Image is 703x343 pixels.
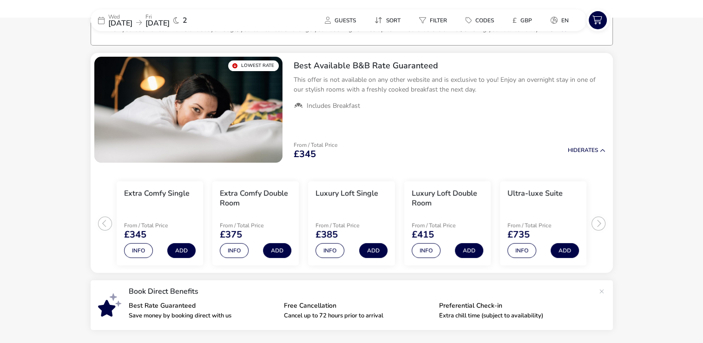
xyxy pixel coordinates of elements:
span: £735 [507,230,530,239]
naf-pibe-menu-bar-item: Sort [367,13,412,27]
button: Add [551,243,579,258]
p: From / Total Price [315,223,381,228]
p: From / Total Price [412,223,478,228]
button: Info [315,243,344,258]
swiper-slide: 3 / 5 [303,178,399,270]
swiper-slide: 5 / 5 [495,178,591,270]
swiper-slide: 1 / 5 [112,178,208,270]
button: Filter [412,13,454,27]
span: £385 [315,230,338,239]
swiper-slide: 1 / 1 [94,57,283,163]
button: en [543,13,576,27]
button: Info [124,243,153,258]
h3: Extra Comfy Single [124,189,190,198]
button: Add [359,243,388,258]
p: Free Cancellation [284,303,432,309]
span: £345 [294,150,316,159]
div: Best Available B&B Rate GuaranteedThis offer is not available on any other website and is exclusi... [286,53,613,118]
swiper-slide: 2 / 5 [208,178,303,270]
p: Fri [145,14,170,20]
h2: Best Available B&B Rate Guaranteed [294,60,605,71]
p: From / Total Price [294,142,337,148]
span: Sort [386,17,401,24]
button: Add [167,243,196,258]
p: Save money by booking direct with us [129,313,276,319]
span: £345 [124,230,146,239]
button: Add [455,243,483,258]
span: Filter [430,17,447,24]
h3: Luxury Loft Double Room [412,189,483,208]
span: [DATE] [145,18,170,28]
span: GBP [520,17,532,24]
div: Wed[DATE]Fri[DATE]2 [91,9,230,31]
button: Add [263,243,291,258]
swiper-slide: 4 / 5 [400,178,495,270]
button: Guests [317,13,363,27]
button: HideRates [568,147,605,153]
span: [DATE] [108,18,132,28]
span: Includes Breakfast [307,102,360,110]
p: Cancel up to 72 hours prior to arrival [284,313,432,319]
p: From / Total Price [507,223,573,228]
h3: Extra Comfy Double Room [220,189,291,208]
naf-pibe-menu-bar-item: Filter [412,13,458,27]
p: Book Direct Benefits [129,288,594,295]
naf-pibe-menu-bar-item: £GBP [505,13,543,27]
h3: Luxury Loft Single [315,189,378,198]
p: From / Total Price [124,223,190,228]
button: Info [412,243,440,258]
naf-pibe-menu-bar-item: Guests [317,13,367,27]
button: £GBP [505,13,539,27]
div: Lowest Rate [228,60,279,71]
span: £375 [220,230,242,239]
p: This offer is not available on any other website and is exclusive to you! Enjoy an overnight stay... [294,75,605,94]
span: Guests [335,17,356,24]
button: Sort [367,13,408,27]
i: £ [512,16,517,25]
button: Info [507,243,536,258]
button: Info [220,243,249,258]
h3: Ultra-luxe Suite [507,189,563,198]
button: Codes [458,13,501,27]
span: £415 [412,230,434,239]
span: en [561,17,569,24]
p: Extra chill time (subject to availability) [439,313,587,319]
p: Wed [108,14,132,20]
naf-pibe-menu-bar-item: Codes [458,13,505,27]
p: Preferential Check-in [439,303,587,309]
p: From / Total Price [220,223,286,228]
p: Best Rate Guaranteed [129,303,276,309]
span: 2 [183,17,187,24]
span: Hide [568,146,581,154]
span: Codes [475,17,494,24]
naf-pibe-menu-bar-item: en [543,13,580,27]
